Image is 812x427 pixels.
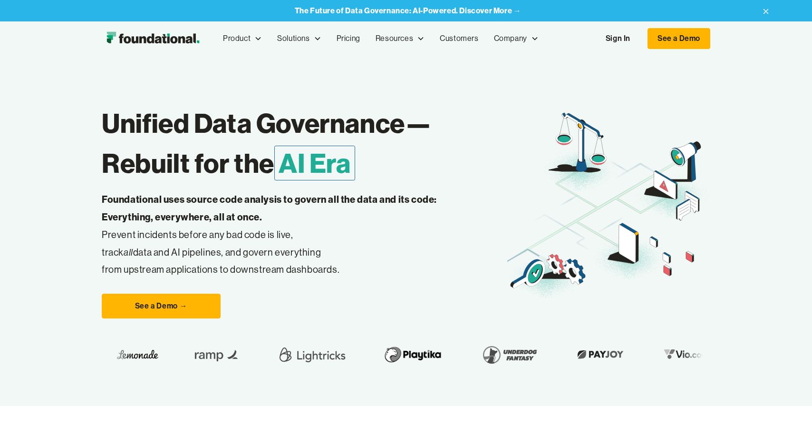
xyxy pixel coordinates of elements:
[436,341,501,368] img: Underdog Fantasy
[124,246,133,258] em: all
[274,146,355,180] span: AI Era
[764,381,812,427] iframe: Chat Widget
[270,23,329,54] div: Solutions
[648,28,710,49] a: See a Demo
[329,23,368,54] a: Pricing
[338,341,406,368] img: Playtika
[618,347,673,362] img: Vio.com
[223,32,251,45] div: Product
[102,29,204,48] img: Foundational Logo
[494,32,527,45] div: Company
[531,347,587,362] img: Payjoy
[102,294,221,318] a: See a Demo →
[235,341,307,368] img: Lightricks
[376,32,413,45] div: Resources
[432,23,486,54] a: Customers
[102,191,467,278] p: Prevent incidents before any bad code is live, track data and AI pipelines, and govern everything...
[147,341,204,368] img: Ramp
[368,23,432,54] div: Resources
[215,23,270,54] div: Product
[277,32,309,45] div: Solutions
[102,193,437,223] strong: Foundational uses source code analysis to govern all the data and its code: Everything, everywher...
[486,23,546,54] div: Company
[295,6,522,15] a: The Future of Data Governance: AI-Powered. Discover More →
[102,29,204,48] a: home
[596,29,640,49] a: Sign In
[102,103,507,183] h1: Unified Data Governance— Rebuilt for the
